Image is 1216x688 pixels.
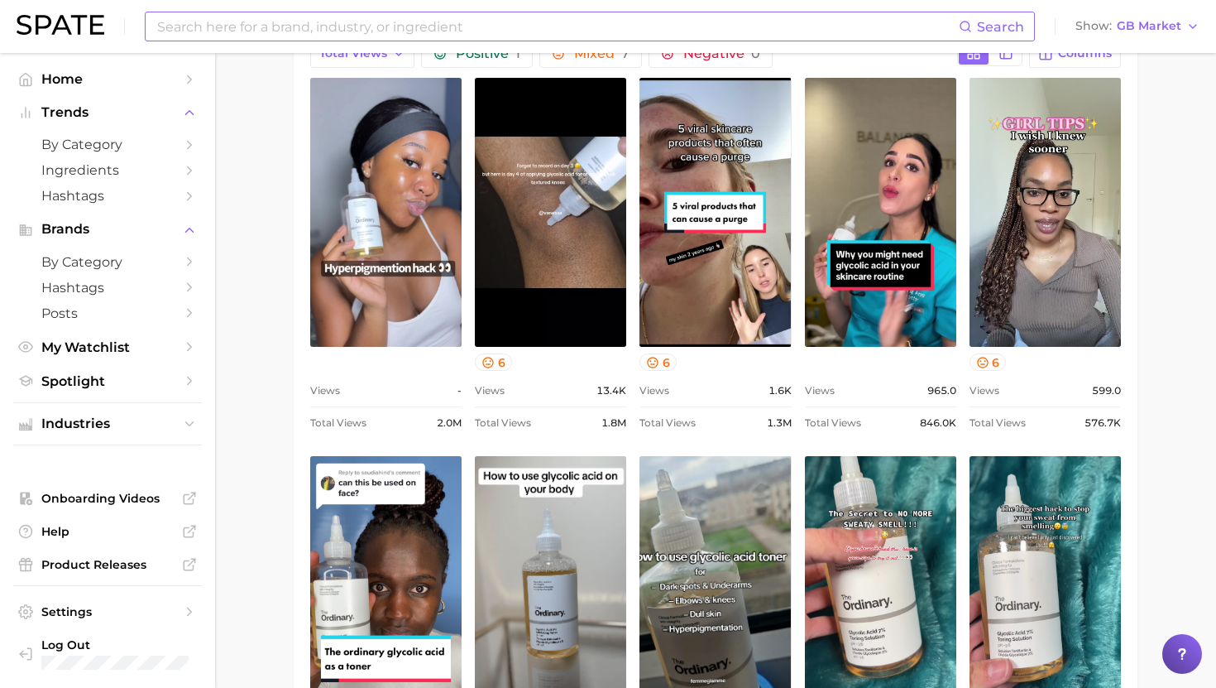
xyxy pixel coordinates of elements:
span: Total Views [969,413,1026,433]
span: Total Views [310,413,366,433]
span: Show [1075,22,1112,31]
button: Trends [13,100,202,125]
a: Log out. Currently logged in with e-mail mathilde@spate.nyc. [13,633,202,675]
span: Posts [41,306,174,321]
span: Help [41,524,174,539]
span: GB Market [1117,22,1181,31]
button: 6 [639,354,677,371]
img: SPATE [17,15,104,35]
span: 2.0m [437,413,462,433]
button: 6 [969,354,1007,371]
span: 1.8m [601,413,626,433]
span: Positive [456,47,520,60]
span: Trends [41,105,174,120]
span: Hashtags [41,188,174,204]
input: Search here for a brand, industry, or ingredient [156,12,959,41]
span: Mixed [574,47,630,60]
a: Ingredients [13,157,202,183]
span: Views [639,381,669,401]
span: Settings [41,604,174,619]
span: 965.0 [927,381,956,401]
a: Hashtags [13,275,202,301]
a: My Watchlist [13,334,202,360]
a: Product Releases [13,552,202,577]
a: by Category [13,132,202,157]
a: Onboarding Videos [13,486,202,511]
span: Product Releases [41,557,174,572]
span: 576.7k [1084,413,1121,433]
span: Search [977,19,1024,35]
a: Posts [13,301,202,326]
span: My Watchlist [41,339,174,355]
button: 6 [475,354,512,371]
span: Total Views [475,413,531,433]
span: Views [475,381,505,401]
button: ShowGB Market [1071,16,1204,37]
span: Hashtags [41,280,174,296]
span: Onboarding Videos [41,491,174,506]
span: Views [969,381,999,401]
span: Columns [1058,46,1112,60]
button: Columns [1029,40,1121,68]
span: Total Views [319,46,387,60]
span: Views [805,381,835,401]
span: 846.0k [920,413,956,433]
span: by Category [41,254,174,270]
a: Home [13,66,202,92]
button: Total Views [310,40,414,68]
span: 599.0 [1092,381,1121,401]
span: Views [310,381,340,401]
a: Help [13,519,202,544]
a: Settings [13,599,202,624]
span: Total Views [805,413,861,433]
span: Ingredients [41,162,174,178]
button: Industries [13,411,202,436]
span: 1 [515,46,520,61]
span: by Category [41,137,174,152]
span: Total Views [639,413,696,433]
span: 0 [751,46,760,61]
a: by Category [13,249,202,275]
a: Spotlight [13,368,202,394]
button: Brands [13,217,202,242]
span: 1.6k [768,381,792,401]
a: Hashtags [13,183,202,209]
span: Spotlight [41,373,174,389]
span: 13.4k [596,381,626,401]
span: Negative [683,47,760,60]
span: Log Out [41,637,189,652]
span: - [457,381,462,401]
span: 1.3m [767,413,792,433]
span: Brands [41,222,174,237]
span: Home [41,71,174,87]
span: 7 [621,46,630,61]
span: Industries [41,416,174,431]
